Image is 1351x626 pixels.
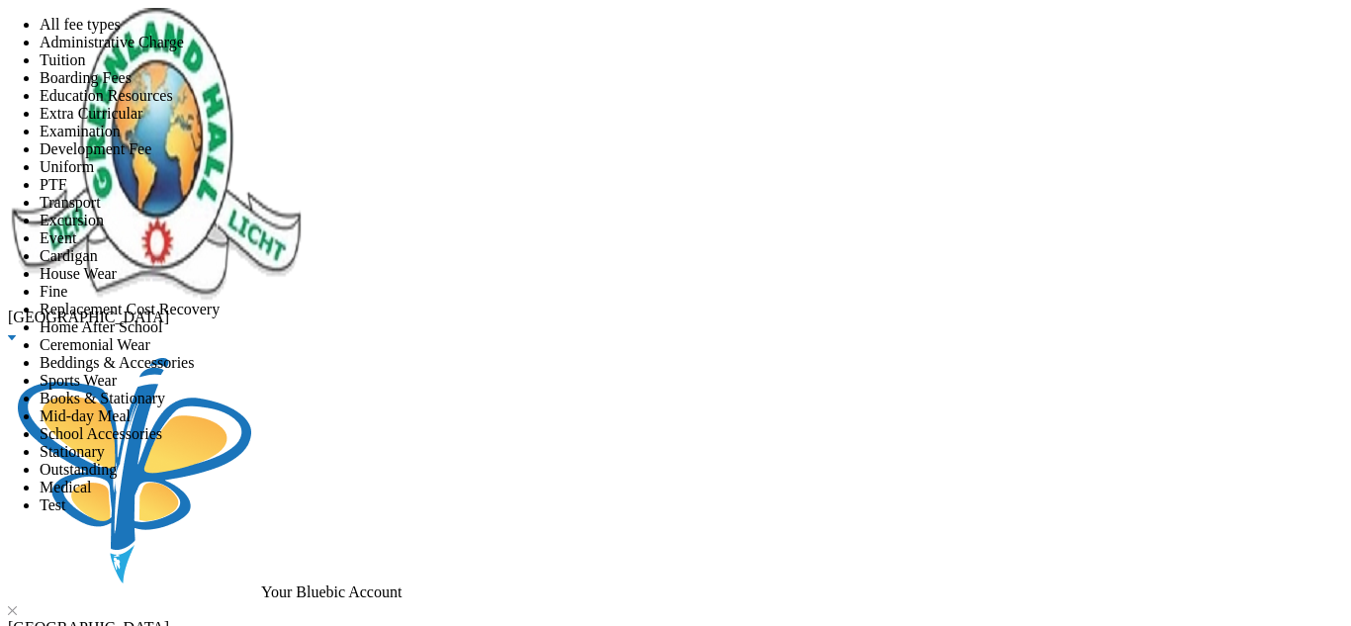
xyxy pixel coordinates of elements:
[40,105,142,122] span: Extra Curricular
[40,407,131,424] span: Mid-day Meal
[40,461,117,478] span: Outstanding
[40,479,91,495] span: Medical
[261,583,402,600] span: Your Bluebic Account
[40,158,94,175] span: Uniform
[40,140,151,157] span: Development Fee
[40,69,132,86] span: Boarding Fees
[40,336,150,353] span: Ceremonial Wear
[40,51,86,68] span: Tuition
[40,247,98,264] span: Cardigan
[40,229,76,246] span: Event
[40,176,67,193] span: PTF
[40,443,105,460] span: Stationary
[40,496,65,513] span: Test
[40,265,117,282] span: House Wear
[40,212,104,228] span: Excursion
[40,318,162,335] span: Home After School
[40,123,121,139] span: Examination
[40,283,67,300] span: Fine
[40,87,173,104] span: Education Resources
[40,390,165,406] span: Books & Stationary
[40,372,117,389] span: Sports Wear
[40,16,121,33] span: All fee types
[40,354,194,371] span: Beddings & Accessories
[40,34,184,50] span: Administrative Charge
[40,425,162,442] span: School Accessories
[40,194,101,211] span: Transport
[40,301,220,317] span: Replacement Cost Recovery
